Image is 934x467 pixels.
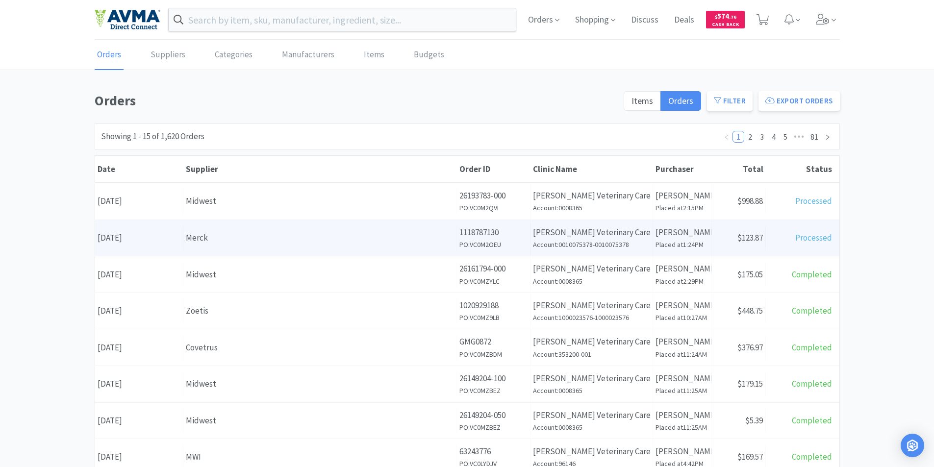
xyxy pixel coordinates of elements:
[459,409,528,422] p: 26149204-050
[656,385,709,396] h6: Placed at 11:25AM
[95,9,160,30] img: e4e33dab9f054f5782a47901c742baa9_102.png
[533,276,650,287] h6: Account: 0008365
[95,408,183,433] div: [DATE]
[656,445,709,458] p: [PERSON_NAME]
[795,196,832,206] span: Processed
[792,305,832,316] span: Completed
[737,378,763,389] span: $179.15
[745,415,763,426] span: $5.39
[533,189,650,202] p: [PERSON_NAME] Veterinary Care
[627,16,662,25] a: Discuss
[459,445,528,458] p: 63243776
[656,239,709,250] h6: Placed at 1:24PM
[737,451,763,462] span: $169.57
[212,40,255,70] a: Categories
[745,131,756,142] a: 2
[656,422,709,433] h6: Placed at 11:25AM
[95,90,618,112] h1: Orders
[670,16,698,25] a: Deals
[186,341,454,354] div: Covetrus
[656,226,709,239] p: [PERSON_NAME]
[533,262,650,275] p: [PERSON_NAME] Veterinary Care
[757,131,767,142] a: 3
[792,451,832,462] span: Completed
[656,262,709,275] p: [PERSON_NAME]
[459,262,528,275] p: 26161794-000
[631,95,653,106] span: Items
[737,269,763,280] span: $175.05
[791,131,807,143] li: Next 5 Pages
[825,134,831,140] i: icon: right
[533,239,650,250] h6: Account: 0010075378-0010075378
[901,434,924,457] div: Open Intercom Messenger
[744,131,756,143] li: 2
[768,131,779,142] a: 4
[721,131,732,143] li: Previous Page
[732,131,744,143] li: 1
[459,189,528,202] p: 26193783-000
[459,239,528,250] h6: PO: VC0M2OEU
[807,131,822,143] li: 81
[724,134,730,140] i: icon: left
[186,231,454,245] div: Merck
[737,232,763,243] span: $123.87
[95,298,183,323] div: [DATE]
[792,378,832,389] span: Completed
[656,299,709,312] p: [PERSON_NAME]
[533,202,650,213] h6: Account: 0008365
[459,349,528,360] h6: PO: VC0MZBDM
[459,372,528,385] p: 26149204-100
[808,131,821,142] a: 81
[737,305,763,316] span: $448.75
[459,164,528,174] div: Order ID
[656,164,709,174] div: Purchaser
[95,225,183,250] div: [DATE]
[729,14,736,20] span: . 76
[792,269,832,280] span: Completed
[822,131,833,143] li: Next Page
[361,40,387,70] a: Items
[792,342,832,353] span: Completed
[533,226,650,239] p: [PERSON_NAME] Veterinary Care
[459,299,528,312] p: 1020929188
[656,372,709,385] p: [PERSON_NAME]
[656,189,709,202] p: [PERSON_NAME]
[656,312,709,323] h6: Placed at 10:27AM
[279,40,337,70] a: Manufacturers
[95,335,183,360] div: [DATE]
[533,385,650,396] h6: Account: 0008365
[733,131,744,142] a: 1
[656,409,709,422] p: [PERSON_NAME]
[668,95,693,106] span: Orders
[533,164,651,174] div: Clinic Name
[169,8,516,31] input: Search by item, sku, manufacturer, ingredient, size...
[186,304,454,318] div: Zoetis
[737,342,763,353] span: $376.97
[186,414,454,427] div: Midwest
[148,40,188,70] a: Suppliers
[459,422,528,433] h6: PO: VC0MZBEZ
[756,131,768,143] li: 3
[186,377,454,391] div: Midwest
[459,276,528,287] h6: PO: VC0MZYLC
[459,385,528,396] h6: PO: VC0MZBEZ
[780,131,791,143] li: 5
[101,130,204,143] div: Showing 1 - 15 of 1,620 Orders
[768,131,780,143] li: 4
[706,6,745,33] a: $574.76Cash Back
[533,422,650,433] h6: Account: 0008365
[737,196,763,206] span: $998.88
[792,415,832,426] span: Completed
[459,226,528,239] p: 1118787130
[186,195,454,208] div: Midwest
[707,91,753,111] button: Filter
[656,335,709,348] p: [PERSON_NAME]
[533,299,650,312] p: [PERSON_NAME] Veterinary Care
[533,372,650,385] p: [PERSON_NAME] Veterinary Care
[98,164,181,174] div: Date
[768,164,832,174] div: Status
[95,40,124,70] a: Orders
[791,131,807,143] span: •••
[533,312,650,323] h6: Account: 1000023576-1000023576
[186,164,454,174] div: Supplier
